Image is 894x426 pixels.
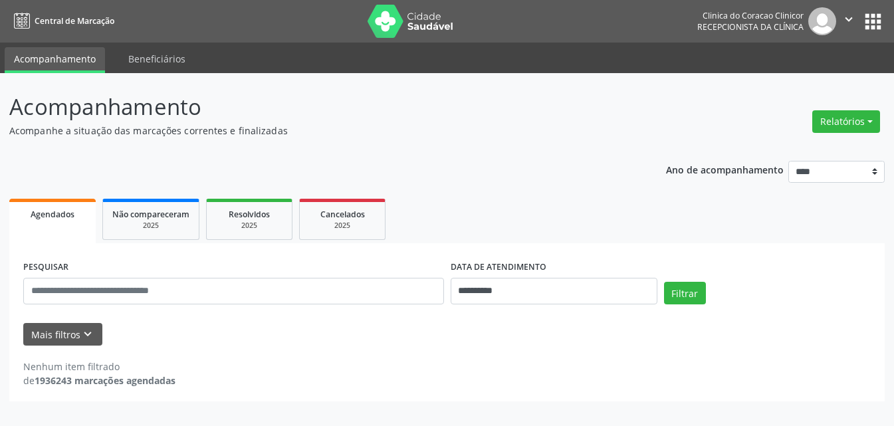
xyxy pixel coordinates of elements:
[836,7,861,35] button: 
[9,124,622,138] p: Acompanhe a situação das marcações correntes e finalizadas
[112,221,189,231] div: 2025
[31,209,74,220] span: Agendados
[119,47,195,70] a: Beneficiários
[697,21,804,33] span: Recepcionista da clínica
[861,10,885,33] button: apps
[666,161,784,177] p: Ano de acompanhamento
[23,360,175,373] div: Nenhum item filtrado
[808,7,836,35] img: img
[320,209,365,220] span: Cancelados
[812,110,880,133] button: Relatórios
[664,282,706,304] button: Filtrar
[451,257,546,278] label: DATA DE ATENDIMENTO
[23,373,175,387] div: de
[112,209,189,220] span: Não compareceram
[9,90,622,124] p: Acompanhamento
[229,209,270,220] span: Resolvidos
[841,12,856,27] i: 
[80,327,95,342] i: keyboard_arrow_down
[9,10,114,32] a: Central de Marcação
[309,221,376,231] div: 2025
[5,47,105,73] a: Acompanhamento
[697,10,804,21] div: Clinica do Coracao Clinicor
[35,15,114,27] span: Central de Marcação
[35,374,175,387] strong: 1936243 marcações agendadas
[23,323,102,346] button: Mais filtroskeyboard_arrow_down
[23,257,68,278] label: PESQUISAR
[216,221,282,231] div: 2025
